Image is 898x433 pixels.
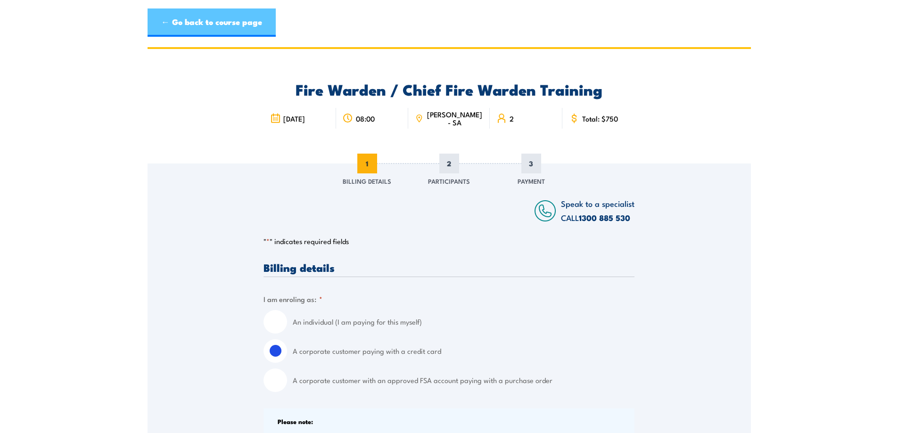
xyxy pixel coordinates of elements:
span: 2 [510,114,514,123]
span: Total: $750 [582,114,618,123]
span: 3 [521,154,541,173]
a: ← Go back to course page [148,8,276,37]
legend: I am enroling as: [264,294,322,304]
b: Please note: [278,417,313,426]
span: Payment [518,176,545,186]
span: Participants [428,176,470,186]
span: [PERSON_NAME] - SA [426,110,483,126]
span: 1 [357,154,377,173]
a: 1300 885 530 [579,212,630,224]
label: An individual (I am paying for this myself) [293,310,634,334]
h3: Billing details [264,262,634,273]
span: Speak to a specialist CALL [561,197,634,223]
label: A corporate customer with an approved FSA account paying with a purchase order [293,368,634,392]
span: [DATE] [283,114,305,123]
span: 2 [439,154,459,173]
label: A corporate customer paying with a credit card [293,339,634,363]
h2: Fire Warden / Chief Fire Warden Training [264,82,634,96]
span: 08:00 [356,114,375,123]
span: Billing Details [343,176,391,186]
p: " " indicates required fields [264,237,634,246]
